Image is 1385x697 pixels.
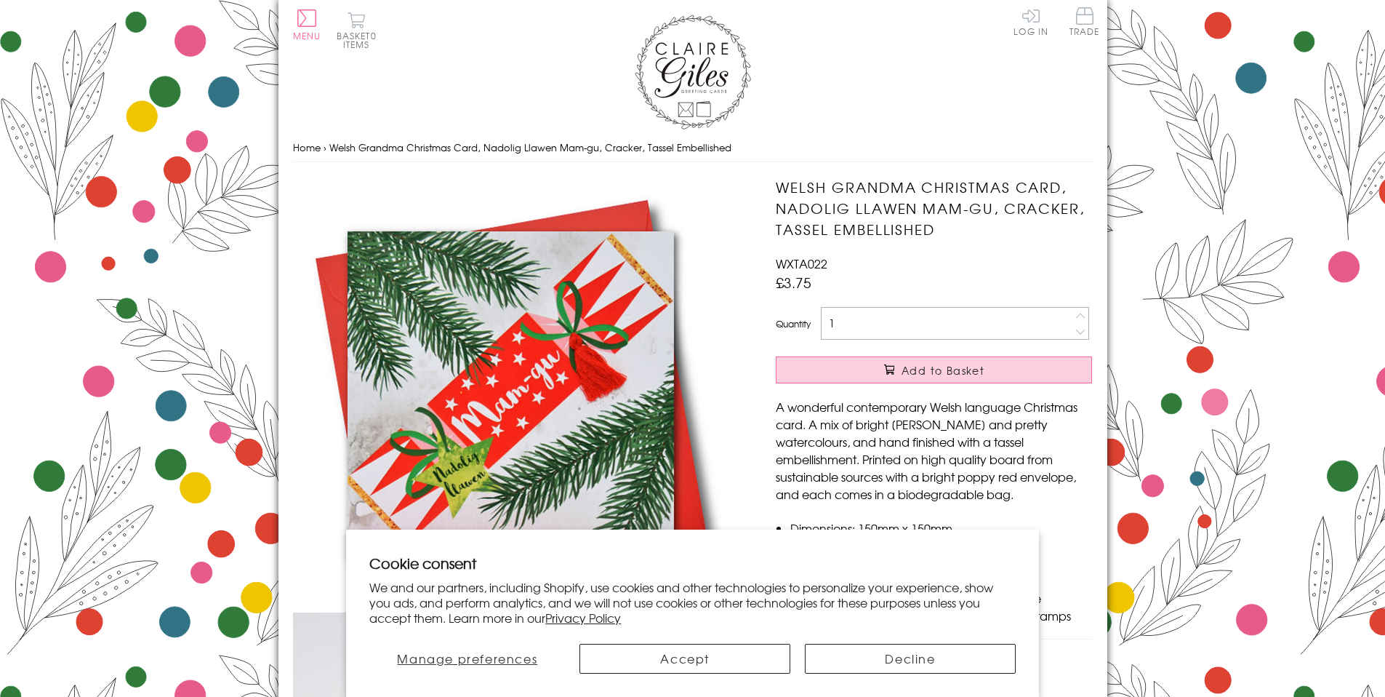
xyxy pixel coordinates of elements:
span: › [324,140,326,154]
span: £3.75 [776,272,811,292]
p: We and our partners, including Shopify, use cookies and other technologies to personalize your ex... [369,580,1016,625]
a: Home [293,140,321,154]
a: Privacy Policy [545,609,621,626]
a: Trade [1069,7,1100,39]
label: Quantity [776,317,811,330]
span: 0 items [343,29,377,51]
h2: Cookie consent [369,553,1016,573]
span: Add to Basket [902,363,984,378]
p: A wonderful contemporary Welsh language Christmas card. A mix of bright [PERSON_NAME] and pretty ... [776,398,1092,503]
img: Welsh Grandma Christmas Card, Nadolig Llawen Mam-gu, Cracker, Tassel Embellished [293,177,729,613]
span: Menu [293,29,321,42]
button: Accept [579,644,790,674]
button: Decline [805,644,1016,674]
span: Trade [1069,7,1100,36]
img: Claire Giles Greetings Cards [635,15,751,130]
a: Log In [1013,7,1048,36]
li: Dimensions: 150mm x 150mm [790,519,1092,537]
button: Add to Basket [776,357,1092,383]
button: Manage preferences [369,644,565,674]
h1: Welsh Grandma Christmas Card, Nadolig Llawen Mam-gu, Cracker, Tassel Embellished [776,177,1092,239]
span: Welsh Grandma Christmas Card, Nadolig Llawen Mam-gu, Cracker, Tassel Embellished [329,140,731,154]
button: Basket0 items [337,12,377,49]
span: Manage preferences [397,650,537,667]
button: Menu [293,9,321,40]
span: WXTA022 [776,255,827,272]
nav: breadcrumbs [293,133,1093,163]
